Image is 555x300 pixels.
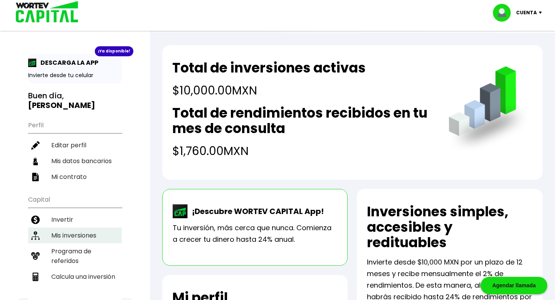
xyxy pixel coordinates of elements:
ul: Perfil [28,116,122,185]
a: Editar perfil [28,137,122,153]
img: inversiones-icon.6695dc30.svg [31,231,40,240]
img: contrato-icon.f2db500c.svg [31,173,40,181]
img: icon-down [537,12,547,14]
p: Tu inversión, más cerca que nunca. Comienza a crecer tu dinero hasta 24% anual. [173,222,338,245]
a: Invertir [28,212,122,228]
h2: Inversiones simples, accesibles y redituables [367,204,533,250]
p: DESCARGA LA APP [37,58,98,67]
a: Mi contrato [28,169,122,185]
h4: $1,760.00 MXN [172,142,433,160]
img: datos-icon.10cf9172.svg [31,157,40,165]
img: invertir-icon.b3b967d7.svg [31,216,40,224]
p: ¡Descubre WORTEV CAPITAL App! [188,206,324,217]
img: calculadora-icon.17d418c4.svg [31,273,40,281]
div: Agendar llamada [481,277,547,294]
img: wortev-capital-app-icon [173,204,188,218]
a: Mis inversiones [28,228,122,243]
h4: $10,000.00 MXN [172,82,366,99]
h2: Total de rendimientos recibidos en tu mes de consulta [172,105,433,136]
p: Invierte desde tu celular [28,71,122,79]
a: Calcula una inversión [28,269,122,285]
h3: Buen día, [28,91,122,110]
p: Cuenta [516,7,537,19]
img: editar-icon.952d3147.svg [31,141,40,150]
img: recomiendanos-icon.9b8e9327.svg [31,252,40,260]
div: ¡Ya disponible! [95,46,133,56]
img: app-icon [28,59,37,67]
h2: Total de inversiones activas [172,60,366,76]
b: [PERSON_NAME] [28,100,95,111]
a: Programa de referidos [28,243,122,269]
img: profile-image [493,4,516,22]
img: grafica.516fef24.png [445,66,533,154]
a: Mis datos bancarios [28,153,122,169]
